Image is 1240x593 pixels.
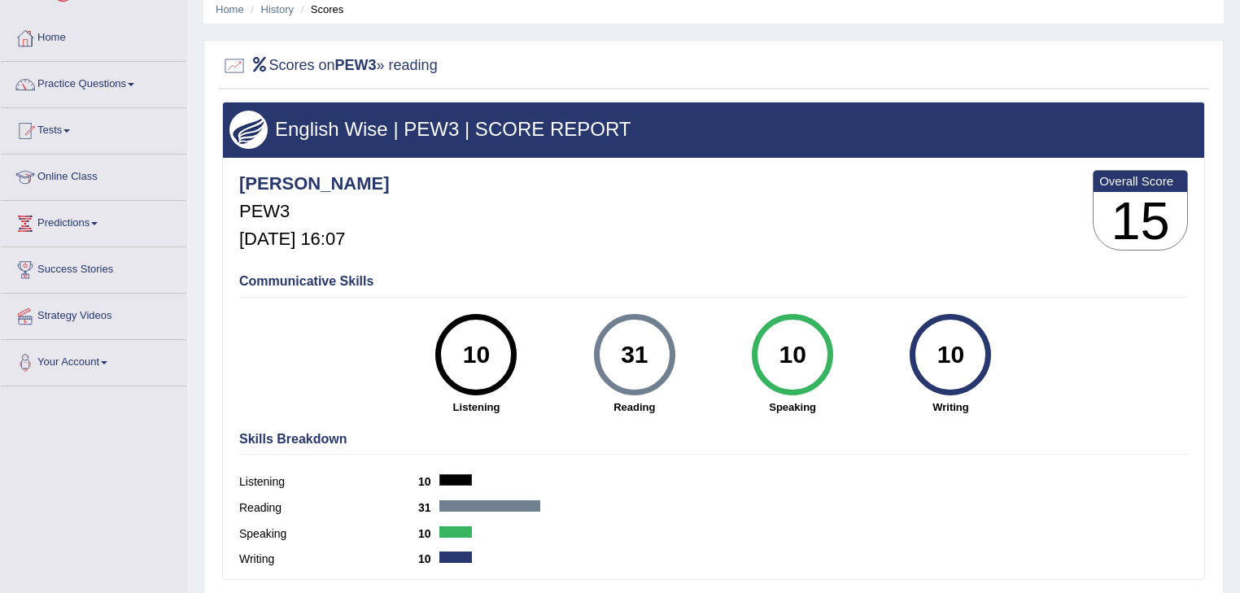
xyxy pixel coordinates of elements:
h2: Scores on » reading [222,54,438,78]
a: History [261,3,294,15]
a: Home [1,15,186,56]
b: 10 [418,475,439,488]
a: Practice Questions [1,62,186,102]
a: Predictions [1,201,186,242]
label: Speaking [239,525,418,543]
label: Reading [239,499,418,517]
h3: English Wise | PEW3 | SCORE REPORT [229,119,1198,140]
a: Tests [1,108,186,149]
h3: 15 [1094,192,1187,251]
li: Scores [297,2,344,17]
div: 10 [447,320,506,389]
a: Success Stories [1,247,186,288]
label: Writing [239,551,418,568]
b: 10 [418,527,439,540]
label: Listening [239,473,418,491]
h4: Communicative Skills [239,274,1188,289]
a: Strategy Videos [1,294,186,334]
h5: [DATE] 16:07 [239,229,390,249]
b: PEW3 [335,57,377,73]
b: 10 [418,552,439,565]
div: 31 [605,320,664,389]
a: Home [216,3,244,15]
h4: [PERSON_NAME] [239,174,390,194]
div: 10 [921,320,980,389]
a: Online Class [1,155,186,195]
strong: Writing [880,399,1021,415]
div: 10 [762,320,822,389]
img: wings.png [229,111,268,149]
h5: PEW3 [239,202,390,221]
h4: Skills Breakdown [239,432,1188,447]
strong: Speaking [722,399,863,415]
b: 31 [418,501,439,514]
b: Overall Score [1099,174,1181,188]
strong: Reading [564,399,705,415]
a: Your Account [1,340,186,381]
strong: Listening [405,399,547,415]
